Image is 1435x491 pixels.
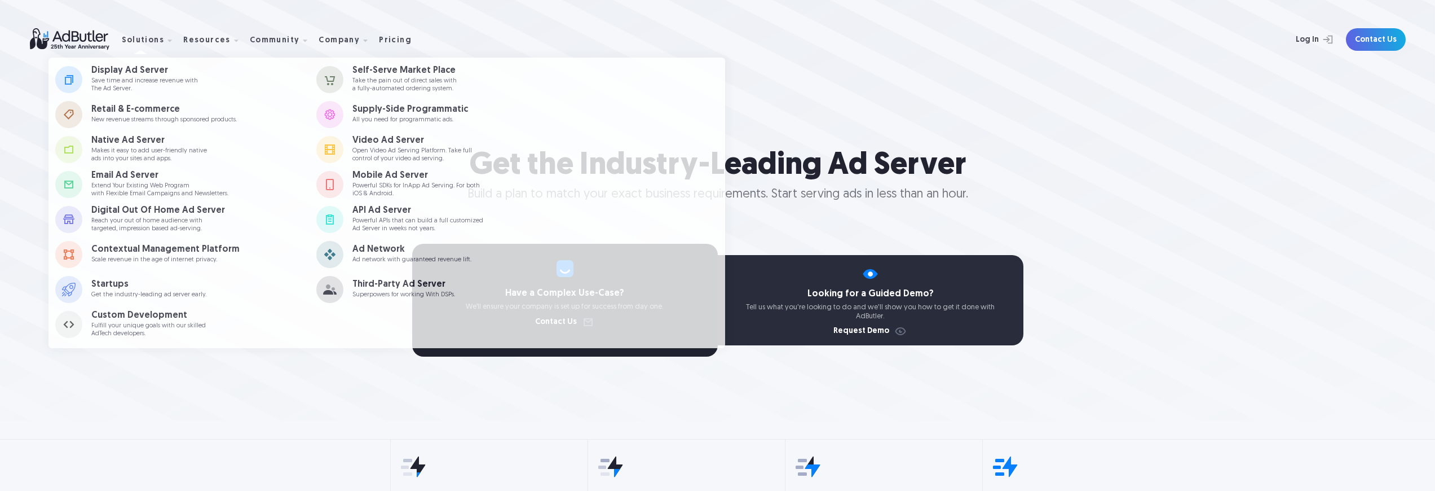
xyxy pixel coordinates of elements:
div: Supply-Side Programmatic [352,105,468,114]
p: Reach your out of home audience with targeted, impression based ad-serving. [91,217,225,232]
a: Retail & E-commerce New revenue streams through sponsored products. [55,98,316,131]
div: Resources [183,22,248,58]
p: Tell us what you're looking to do and we'll show you how to get it done with AdButler. [718,303,1023,321]
p: Powerful SDKs for InApp Ad Serving. For both iOS & Android. [352,182,480,197]
p: Save time and increase revenue with The Ad Server. [91,77,198,92]
div: Retail & E-commerce [91,105,237,114]
h4: Looking for a Guided Demo? [718,290,1023,299]
div: Solutions [122,22,182,58]
a: Display Ad Server Save time and increase revenue withThe Ad Server. [55,63,316,97]
p: Ad network with guaranteed revenue lift. [352,256,471,264]
div: Digital Out Of Home Ad Server [91,206,225,215]
a: Native Ad Server Makes it easy to add user-friendly nativeads into your sites and apps. [55,133,316,166]
div: Community [250,37,300,45]
div: Contextual Management Platform [91,245,240,254]
a: Startups Get the industry-leading ad server early. [55,273,316,306]
div: Ad Network [352,245,471,254]
p: Makes it easy to add user-friendly native ads into your sites and apps. [91,147,207,162]
p: Superpowers for working With DSPs. [352,291,455,299]
a: Mobile Ad Server Powerful SDKs for InApp Ad Serving. For bothiOS & Android. [316,168,577,201]
p: Get the industry-leading ad server early. [91,291,206,299]
a: Pricing [379,34,421,45]
p: All you need for programmatic ads. [352,116,468,124]
nav: Solutions [48,58,725,348]
div: Startups [91,280,206,289]
p: Scale revenue in the age of internet privacy. [91,256,240,264]
a: Email Ad Server Extend Your Existing Web Programwith Flexible Email Campaigns and Newsletters. [55,168,316,201]
a: Log In [1266,28,1339,51]
div: Pricing [379,37,412,45]
p: Take the pain out of direct sales with a fully-automated ordering system. [352,77,457,92]
a: Request Demo [833,327,907,335]
a: Contact Us [1346,28,1406,51]
div: Resources [183,37,231,45]
p: Powerful APIs that can build a full customized Ad Server in weeks not years. [352,217,483,232]
p: Open Video Ad Serving Platform. Take full control of your video ad serving. [352,147,472,162]
a: Video Ad Server Open Video Ad Serving Platform. Take fullcontrol of your video ad serving. [316,133,577,166]
div: API Ad Server [352,206,483,215]
a: Third-Party Ad Server Superpowers for working With DSPs. [316,273,577,306]
div: Mobile Ad Server [352,171,480,180]
a: Supply-Side Programmatic All you need for programmatic ads. [316,98,577,131]
div: Company [319,22,377,58]
p: New revenue streams through sponsored products. [91,116,237,124]
div: Custom Development [91,311,206,320]
div: Native Ad Server [91,136,207,145]
div: Third-Party Ad Server [352,280,455,289]
a: Contextual Management Platform Scale revenue in the age of internet privacy. [55,238,316,271]
div: Community [250,22,317,58]
div: Email Ad Server [91,171,228,180]
div: Self-Serve Market Place [352,66,457,75]
a: Custom Development Fulfill your unique goals with our skilledAdTech developers. [55,308,316,341]
a: Self-Serve Market Place Take the pain out of direct sales witha fully-automated ordering system. [316,63,577,97]
p: Extend Your Existing Web Program with Flexible Email Campaigns and Newsletters. [91,182,228,197]
div: Display Ad Server [91,66,198,75]
p: Fulfill your unique goals with our skilled AdTech developers. [91,322,206,337]
a: Digital Out Of Home Ad Server Reach your out of home audience withtargeted, impression based ad-s... [55,203,316,236]
a: API Ad Server Powerful APIs that can build a full customizedAd Server in weeks not years. [316,203,577,236]
div: Video Ad Server [352,136,472,145]
div: Solutions [122,37,165,45]
a: Ad Network Ad network with guaranteed revenue lift. [316,238,577,271]
div: Company [319,37,360,45]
